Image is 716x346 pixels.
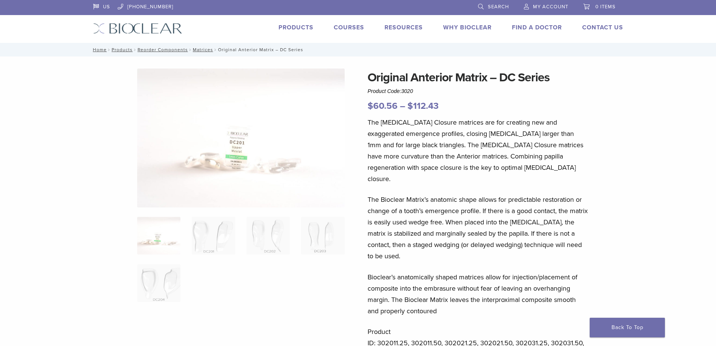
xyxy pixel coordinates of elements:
img: Original Anterior Matrix - DC Series - Image 5 [137,264,180,302]
span: 0 items [595,4,616,10]
a: Find A Doctor [512,24,562,31]
a: Products [279,24,313,31]
span: / [188,48,193,52]
span: $ [368,101,373,111]
img: Original Anterior Matrix - DC Series - Image 2 [192,217,235,255]
span: $ [407,101,413,111]
a: Resources [384,24,423,31]
nav: Original Anterior Matrix – DC Series [88,43,629,56]
img: Bioclear [93,23,182,34]
a: Contact Us [582,24,623,31]
a: Back To Top [590,318,665,337]
span: 3020 [401,88,413,94]
span: / [213,48,218,52]
img: Anterior-Original-DC-Series-Matrices-324x324.jpg [137,217,180,255]
a: Reorder Components [138,47,188,52]
a: Home [91,47,107,52]
p: The Bioclear Matrix’s anatomic shape allows for predictable restoration or change of a tooth’s em... [368,194,589,262]
span: Product Code: [368,88,413,94]
a: Why Bioclear [443,24,492,31]
span: – [400,101,405,111]
p: Bioclear’s anatomically shaped matrices allow for injection/placement of composite into the embra... [368,271,589,317]
h1: Original Anterior Matrix – DC Series [368,69,589,87]
span: My Account [533,4,568,10]
a: Courses [334,24,364,31]
span: / [107,48,112,52]
img: Original Anterior Matrix - DC Series - Image 4 [301,217,344,255]
a: Products [112,47,133,52]
a: Matrices [193,47,213,52]
span: / [133,48,138,52]
img: Anterior Original DC Series Matrices [137,69,345,207]
span: Search [488,4,509,10]
p: The [MEDICAL_DATA] Closure matrices are for creating new and exaggerated emergence profiles, clos... [368,117,589,184]
bdi: 112.43 [407,101,439,111]
img: Original Anterior Matrix - DC Series - Image 3 [247,217,290,255]
bdi: 60.56 [368,101,398,111]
